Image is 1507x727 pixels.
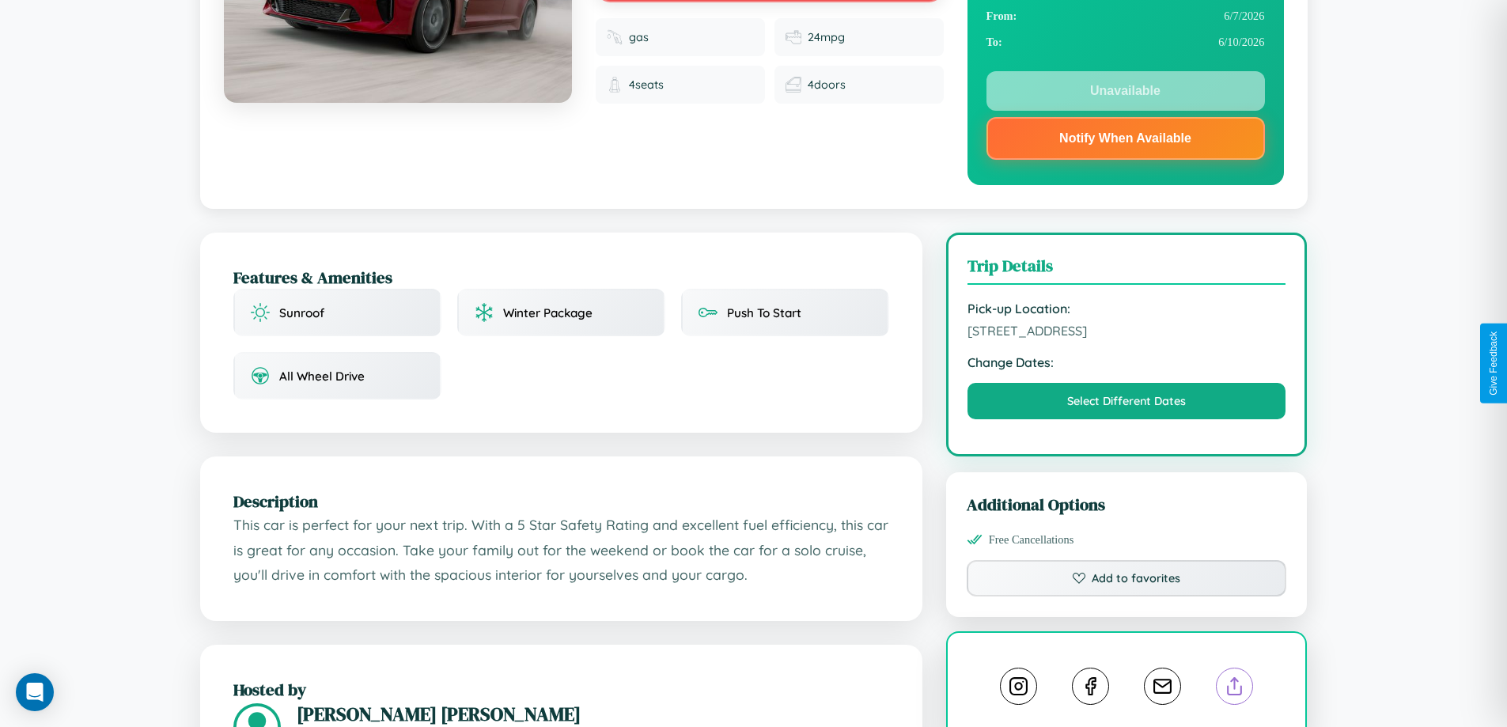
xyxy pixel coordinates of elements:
button: Add to favorites [967,560,1287,596]
div: 6 / 7 / 2026 [986,3,1265,29]
img: Fuel efficiency [786,29,801,45]
span: 4 seats [629,78,664,92]
h2: Hosted by [233,678,889,701]
h2: Features & Amenities [233,266,889,289]
h3: Additional Options [967,493,1287,516]
div: Open Intercom Messenger [16,673,54,711]
span: 4 doors [808,78,846,92]
span: gas [629,30,649,44]
strong: Pick-up Location: [967,301,1286,316]
h3: Trip Details [967,254,1286,285]
span: 24 mpg [808,30,845,44]
div: Give Feedback [1488,331,1499,396]
strong: From: [986,9,1017,23]
span: All Wheel Drive [279,369,365,384]
button: Notify When Available [986,117,1265,160]
button: Unavailable [986,71,1265,111]
div: 6 / 10 / 2026 [986,29,1265,55]
p: This car is perfect for your next trip. With a 5 Star Safety Rating and excellent fuel efficiency... [233,513,889,588]
span: Sunroof [279,305,324,320]
img: Doors [786,77,801,93]
strong: Change Dates: [967,354,1286,370]
h2: Description [233,490,889,513]
button: Select Different Dates [967,383,1286,419]
img: Fuel type [607,29,623,45]
span: Winter Package [503,305,593,320]
h3: [PERSON_NAME] [PERSON_NAME] [297,701,889,727]
span: Push To Start [727,305,801,320]
span: Free Cancellations [989,533,1074,547]
strong: To: [986,36,1002,49]
span: [STREET_ADDRESS] [967,323,1286,339]
img: Seats [607,77,623,93]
